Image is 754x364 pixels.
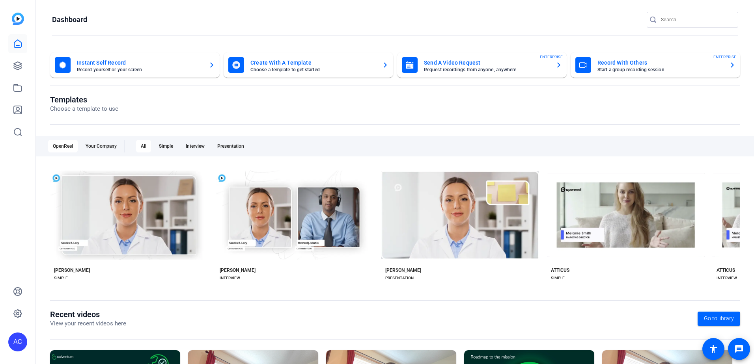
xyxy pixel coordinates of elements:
[551,267,569,273] div: ATTICUS
[50,310,126,319] h1: Recent videos
[698,312,740,326] a: Go to library
[713,54,736,60] span: ENTERPRISE
[50,52,220,78] button: Instant Self RecordRecord yourself or your screen
[704,314,734,323] span: Go to library
[50,319,126,328] p: View your recent videos here
[154,140,178,152] div: Simple
[77,58,202,67] mat-card-title: Instant Self Record
[52,15,87,24] h1: Dashboard
[54,275,68,281] div: SIMPLE
[54,267,90,273] div: [PERSON_NAME]
[136,140,151,152] div: All
[424,58,549,67] mat-card-title: Send A Video Request
[709,344,718,354] mat-icon: accessibility
[250,58,376,67] mat-card-title: Create With A Template
[717,275,737,281] div: INTERVIEW
[250,67,376,72] mat-card-subtitle: Choose a template to get started
[8,332,27,351] div: AC
[734,344,744,354] mat-icon: message
[540,54,563,60] span: ENTERPRISE
[50,104,118,113] p: Choose a template to use
[424,67,549,72] mat-card-subtitle: Request recordings from anyone, anywhere
[661,15,732,24] input: Search
[597,58,723,67] mat-card-title: Record With Others
[50,95,118,104] h1: Templates
[181,140,209,152] div: Interview
[385,267,421,273] div: [PERSON_NAME]
[597,67,723,72] mat-card-subtitle: Start a group recording session
[213,140,249,152] div: Presentation
[48,140,78,152] div: OpenReel
[220,267,256,273] div: [PERSON_NAME]
[397,52,567,78] button: Send A Video RequestRequest recordings from anyone, anywhereENTERPRISE
[220,275,240,281] div: INTERVIEW
[12,13,24,25] img: blue-gradient.svg
[551,275,565,281] div: SIMPLE
[77,67,202,72] mat-card-subtitle: Record yourself or your screen
[81,140,121,152] div: Your Company
[385,275,414,281] div: PRESENTATION
[224,52,393,78] button: Create With A TemplateChoose a template to get started
[571,52,740,78] button: Record With OthersStart a group recording sessionENTERPRISE
[717,267,735,273] div: ATTICUS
